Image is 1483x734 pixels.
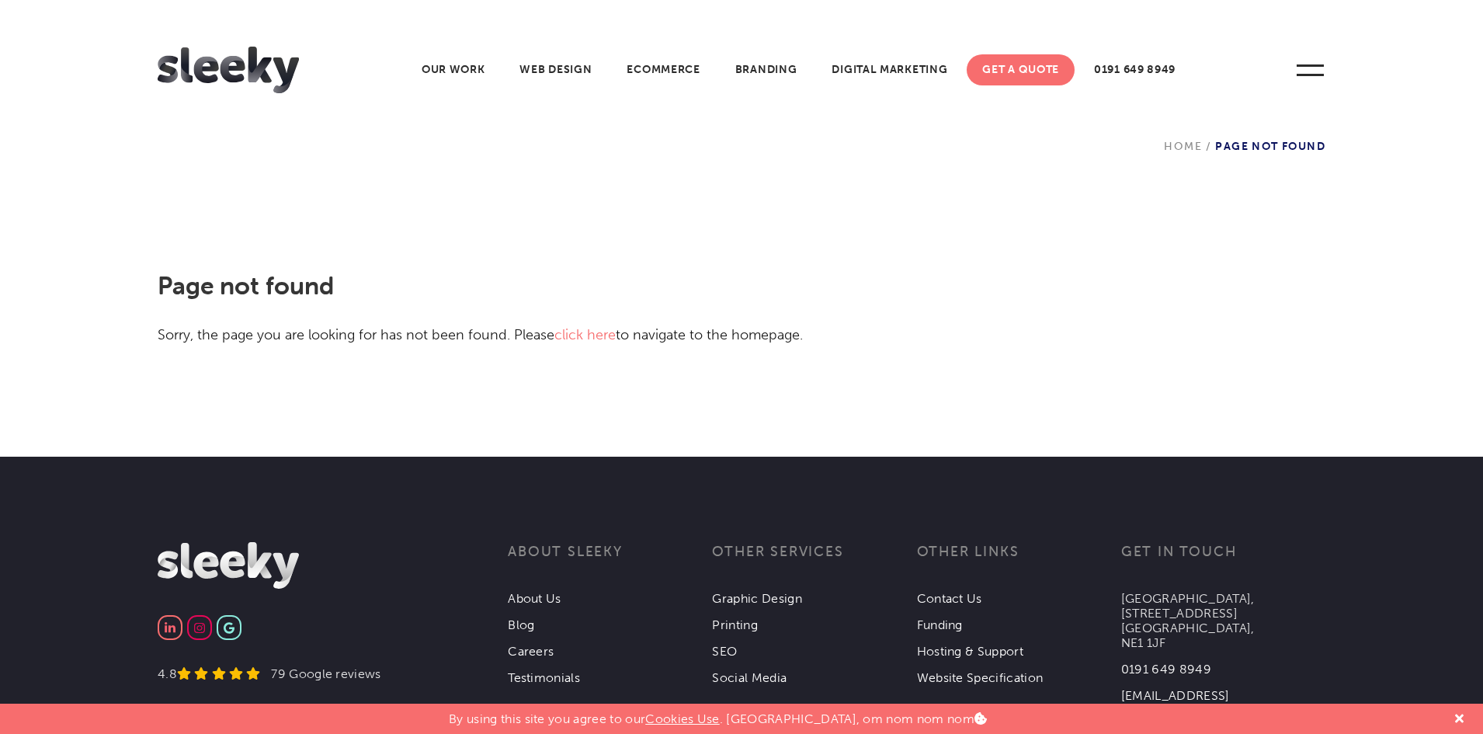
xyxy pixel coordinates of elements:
a: click here [554,326,616,343]
img: Google [224,622,234,634]
a: 0191 649 8949 [1121,662,1211,677]
p: [GEOGRAPHIC_DATA], [STREET_ADDRESS] [GEOGRAPHIC_DATA], NE1 1JF [1121,591,1325,650]
h3: Get in touch [1121,542,1325,579]
h3: Other links [917,542,1121,579]
div: 79 Google reviews [260,666,380,681]
a: Our Work [406,54,501,85]
a: Cookies Use [645,711,720,726]
a: Web Design [504,54,607,85]
p: Sorry, the page you are looking for has not been found. Please to navigate to the homepage. [158,325,1325,344]
a: Digital Marketing [816,54,963,85]
a: Contact Us [917,591,982,606]
div: Page not found [1164,140,1325,153]
h2: Page not found [158,266,1325,325]
img: Sleeky Web Design Newcastle [158,542,299,589]
a: SEO [712,644,737,659]
a: 0191 649 8949 [1078,54,1191,85]
a: Testimonials [508,670,580,685]
a: 4.8 79 Google reviews [158,666,381,681]
a: Printing [712,617,758,632]
a: Careers [508,644,554,659]
h3: Other services [712,542,916,579]
img: Sleeky Web Design Newcastle [158,47,299,93]
a: Blog [508,617,534,632]
a: Home [1164,140,1202,153]
img: Linkedin [165,622,175,634]
a: About Us [508,591,561,606]
a: Social Media [712,670,787,685]
a: Graphic Design [712,591,801,606]
a: Branding [720,54,813,85]
a: [EMAIL_ADDRESS][DOMAIN_NAME] [1121,688,1230,718]
img: Instagram [194,622,204,634]
p: By using this site you agree to our . [GEOGRAPHIC_DATA], om nom nom nom [449,704,987,726]
a: Get A Quote [967,54,1075,85]
h3: About Sleeky [508,542,712,579]
span: / [1202,140,1215,153]
a: Website Specification [917,670,1044,685]
a: Ecommerce [611,54,715,85]
a: Funding [917,617,963,632]
a: Hosting & Support [917,644,1023,659]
